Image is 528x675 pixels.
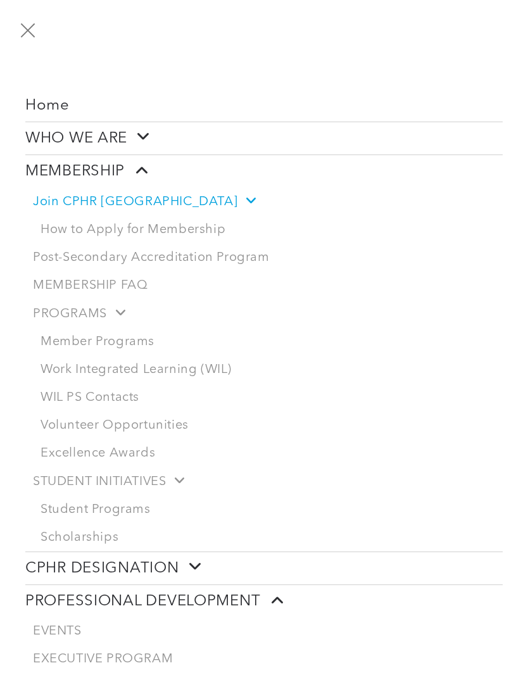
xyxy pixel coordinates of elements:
[25,645,503,673] a: EXECUTIVE PROGRAM
[33,524,503,552] a: Scholarships
[33,652,173,667] span: EXECUTIVE PROGRAM
[25,122,503,155] a: WHO WE ARE
[25,187,503,216] a: Join CPHR [GEOGRAPHIC_DATA]
[25,300,503,328] a: PROGRAMS
[25,155,503,187] a: MEMBERSHIP
[33,356,503,384] a: Work Integrated Learning (WIL)
[33,328,503,356] a: Member Programs
[33,496,503,524] a: Student Programs
[25,552,503,584] a: CPHR DESIGNATION
[33,384,503,412] a: WIL PS Contacts
[25,467,503,496] a: STUDENT INITIATIVES
[33,412,503,439] a: Volunteer Opportunities
[25,91,503,122] a: Home
[33,216,503,244] a: How to Apply for Membership
[25,585,503,617] a: PROFESSIONAL DEVELOPMENT
[25,272,503,300] a: MEMBERSHIP FAQ
[25,617,503,645] a: EVENTS
[33,624,82,639] span: EVENTS
[25,244,503,272] a: Post-Secondary Accreditation Program
[11,14,44,47] button: menu
[33,439,503,467] a: Excellence Awards
[25,591,284,611] span: PROFESSIONAL DEVELOPMENT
